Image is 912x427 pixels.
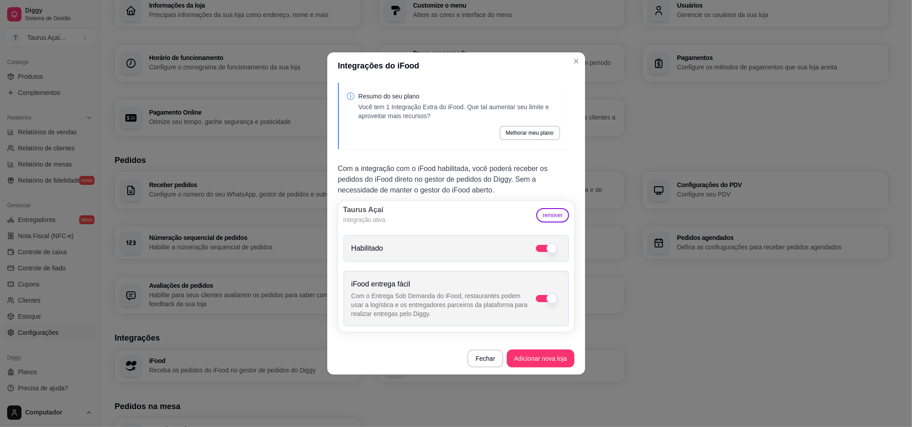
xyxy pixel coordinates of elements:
[500,126,560,140] button: Melhorar meu plano
[351,243,383,254] p: Habilitado
[359,92,560,101] p: Resumo do seu plano
[359,102,560,120] p: Você tem 1 Integração Extra do iFood. Que tal aumentar seu limite e aproveitar mais recursos?
[507,350,574,367] button: Adicionar nova loja
[536,208,569,222] button: remover
[569,54,583,68] button: Close
[327,52,585,79] header: Integrações do iFood
[343,206,384,213] div: Taurus Açaí
[351,291,532,318] p: Com o Entrega Sob Demanda do iFood, restaurantes podem usar a logística e os entregadores parceir...
[343,215,385,224] h5: Integração ativa
[351,279,532,290] p: iFood entrega fácil
[338,163,574,196] p: Com a integração com o iFood habilitada, você poderá receber os pedidos do iFood direto no gestor...
[467,350,503,367] button: Fechar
